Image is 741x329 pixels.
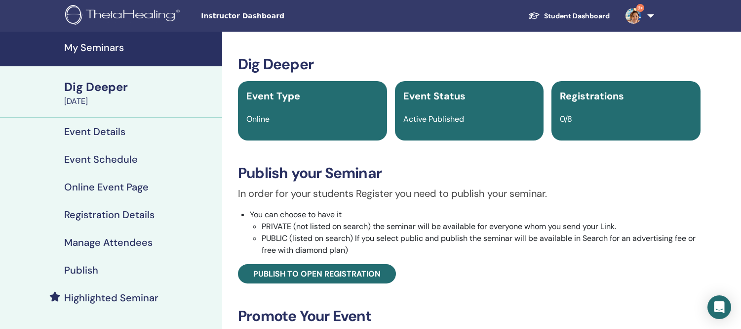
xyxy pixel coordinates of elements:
h4: Event Details [64,126,125,138]
h4: Registration Details [64,209,155,221]
span: 9+ [636,4,644,12]
span: Publish to open registration [253,269,381,279]
span: Event Type [246,90,300,102]
h4: Manage Attendees [64,236,153,248]
img: logo.png [65,5,183,27]
span: Event Status [403,90,466,102]
img: default.jpg [625,8,641,24]
a: Student Dashboard [520,7,618,25]
span: Online [246,114,270,124]
h3: Promote Your Event [238,307,701,325]
h4: Publish [64,264,98,276]
div: Open Intercom Messenger [707,295,731,319]
div: [DATE] [64,95,216,107]
li: You can choose to have it [250,209,701,256]
span: Active Published [403,114,464,124]
div: Dig Deeper [64,79,216,95]
h3: Publish your Seminar [238,164,701,182]
a: Dig Deeper[DATE] [58,79,222,107]
h4: My Seminars [64,42,216,53]
h4: Online Event Page [64,181,149,193]
p: In order for your students Register you need to publish your seminar. [238,186,701,201]
li: PUBLIC (listed on search) If you select public and publish the seminar will be available in Searc... [262,233,701,256]
span: 0/8 [560,114,572,124]
h3: Dig Deeper [238,55,701,73]
h4: Highlighted Seminar [64,292,158,304]
img: graduation-cap-white.svg [528,11,540,20]
a: Publish to open registration [238,264,396,283]
h4: Event Schedule [64,153,138,165]
li: PRIVATE (not listed on search) the seminar will be available for everyone whom you send your Link. [262,221,701,233]
span: Registrations [560,90,624,102]
span: Instructor Dashboard [201,11,349,21]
